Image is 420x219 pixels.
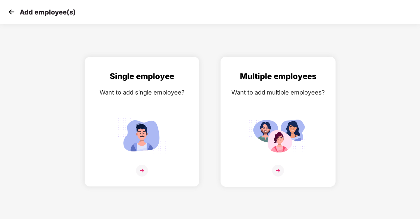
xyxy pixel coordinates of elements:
img: svg+xml;base64,PHN2ZyB4bWxucz0iaHR0cDovL3d3dy53My5vcmcvMjAwMC9zdmciIHdpZHRoPSIzNiIgaGVpZ2h0PSIzNi... [136,165,148,177]
div: Multiple employees [227,70,329,83]
img: svg+xml;base64,PHN2ZyB4bWxucz0iaHR0cDovL3d3dy53My5vcmcvMjAwMC9zdmciIGlkPSJNdWx0aXBsZV9lbXBsb3llZS... [248,115,308,156]
img: svg+xml;base64,PHN2ZyB4bWxucz0iaHR0cDovL3d3dy53My5vcmcvMjAwMC9zdmciIHdpZHRoPSIzNiIgaGVpZ2h0PSIzNi... [272,165,284,177]
div: Single employee [91,70,193,83]
img: svg+xml;base64,PHN2ZyB4bWxucz0iaHR0cDovL3d3dy53My5vcmcvMjAwMC9zdmciIGlkPSJTaW5nbGVfZW1wbG95ZWUiIH... [112,115,172,156]
img: svg+xml;base64,PHN2ZyB4bWxucz0iaHR0cDovL3d3dy53My5vcmcvMjAwMC9zdmciIHdpZHRoPSIzMCIgaGVpZ2h0PSIzMC... [7,7,16,17]
p: Add employee(s) [20,8,76,16]
div: Want to add single employee? [91,88,193,97]
div: Want to add multiple employees? [227,88,329,97]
